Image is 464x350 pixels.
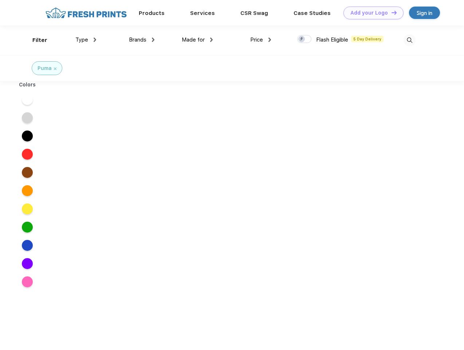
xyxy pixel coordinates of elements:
[13,81,42,89] div: Colors
[351,36,384,42] span: 5 Day Delivery
[392,11,397,15] img: DT
[94,38,96,42] img: dropdown.png
[404,34,416,46] img: desktop_search.svg
[250,36,263,43] span: Price
[240,10,268,16] a: CSR Swag
[417,9,432,17] div: Sign in
[152,38,154,42] img: dropdown.png
[32,36,47,44] div: Filter
[139,10,165,16] a: Products
[316,36,348,43] span: Flash Eligible
[75,36,88,43] span: Type
[190,10,215,16] a: Services
[409,7,440,19] a: Sign in
[38,65,52,72] div: Puma
[129,36,146,43] span: Brands
[210,38,213,42] img: dropdown.png
[43,7,129,19] img: fo%20logo%202.webp
[54,67,56,70] img: filter_cancel.svg
[350,10,388,16] div: Add your Logo
[182,36,205,43] span: Made for
[268,38,271,42] img: dropdown.png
